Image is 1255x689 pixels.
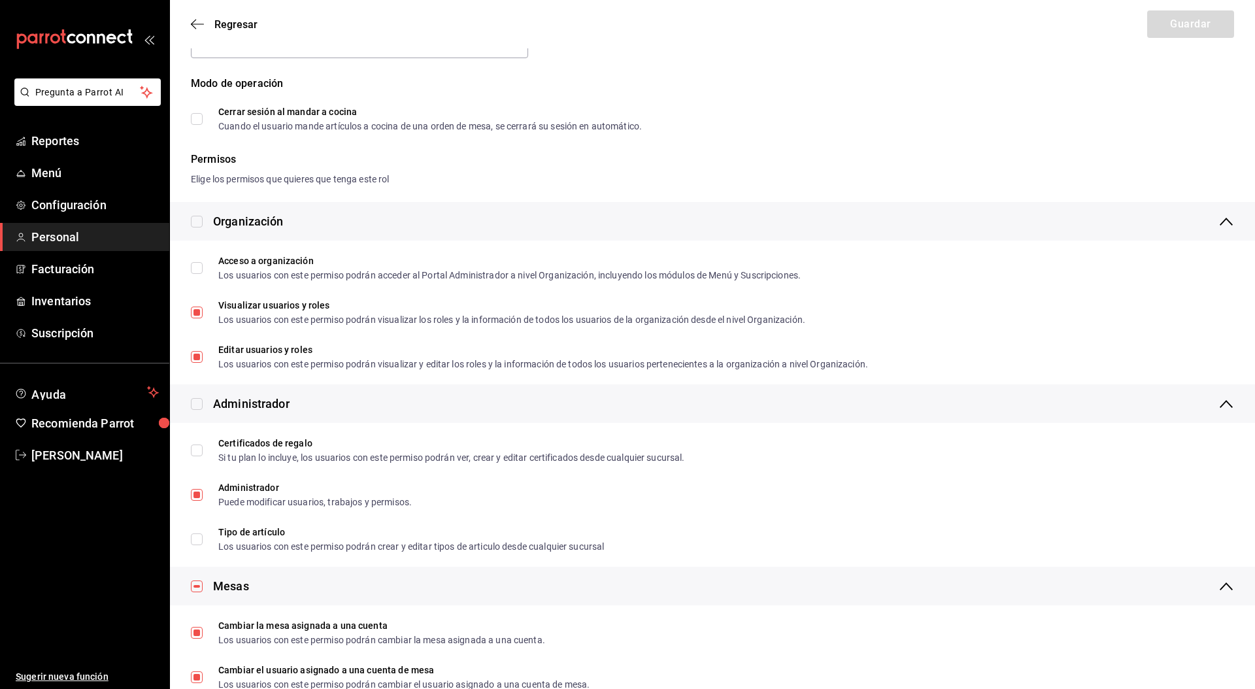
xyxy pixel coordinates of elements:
[218,483,412,492] div: Administrador
[218,453,685,462] div: Si tu plan lo incluye, los usuarios con este permiso podrán ver, crear y editar certificados desd...
[218,271,801,280] div: Los usuarios con este permiso podrán acceder al Portal Administrador a nivel Organización, incluy...
[191,152,1234,167] div: Permisos
[191,173,1234,186] div: Elige los permisos que quieres que tenga este rol
[218,301,805,310] div: Visualizar usuarios y roles
[218,635,545,645] div: Los usuarios con este permiso podrán cambiar la mesa asignada a una cuenta.
[218,497,412,507] div: Puede modificar usuarios, trabajos y permisos.
[218,256,801,265] div: Acceso a organización
[144,34,154,44] button: open_drawer_menu
[213,212,284,230] div: Organización
[31,292,159,310] span: Inventarios
[213,577,249,595] div: Mesas
[9,95,161,109] a: Pregunta a Parrot AI
[218,122,642,131] div: Cuando el usuario mande artículos a cocina de una orden de mesa, se cerrará su sesión en automático.
[31,414,159,432] span: Recomienda Parrot
[218,621,545,630] div: Cambiar la mesa asignada a una cuenta
[191,18,258,31] button: Regresar
[218,528,604,537] div: Tipo de artículo
[218,665,590,675] div: Cambiar el usuario asignado a una cuenta de mesa
[35,86,141,99] span: Pregunta a Parrot AI
[214,18,258,31] span: Regresar
[31,228,159,246] span: Personal
[31,324,159,342] span: Suscripción
[218,107,642,116] div: Cerrar sesión al mandar a cocina
[16,670,159,684] span: Sugerir nueva función
[31,196,159,214] span: Configuración
[31,260,159,278] span: Facturación
[31,446,159,464] span: [PERSON_NAME]
[31,164,159,182] span: Menú
[31,384,142,400] span: Ayuda
[218,680,590,689] div: Los usuarios con este permiso podrán cambiar el usuario asignado a una cuenta de mesa.
[218,360,868,369] div: Los usuarios con este permiso podrán visualizar y editar los roles y la información de todos los ...
[218,315,805,324] div: Los usuarios con este permiso podrán visualizar los roles y la información de todos los usuarios ...
[31,132,159,150] span: Reportes
[218,439,685,448] div: Certificados de regalo
[218,542,604,551] div: Los usuarios con este permiso podrán crear y editar tipos de articulo desde cualquier sucursal
[14,78,161,106] button: Pregunta a Parrot AI
[191,76,1234,107] div: Modo de operación
[213,395,290,412] div: Administrador
[218,345,868,354] div: Editar usuarios y roles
